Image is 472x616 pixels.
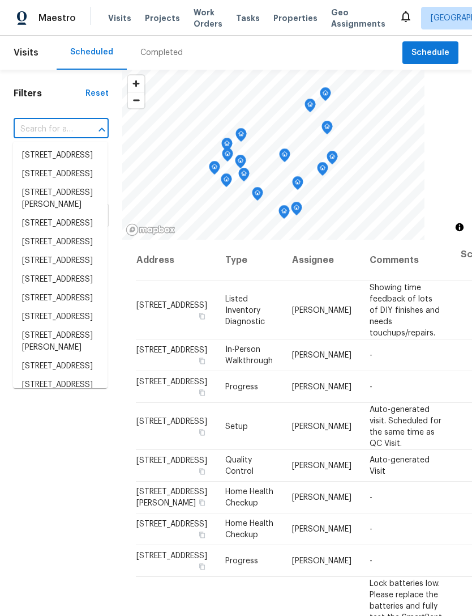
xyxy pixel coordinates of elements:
[128,75,144,92] button: Zoom in
[236,14,260,22] span: Tasks
[279,148,290,166] div: Map marker
[292,422,351,430] span: [PERSON_NAME]
[13,270,108,289] li: [STREET_ADDRESS]
[291,202,302,219] div: Map marker
[145,12,180,24] span: Projects
[216,240,283,281] th: Type
[194,7,222,29] span: Work Orders
[370,351,372,359] span: -
[278,205,290,223] div: Map marker
[13,357,108,376] li: [STREET_ADDRESS]
[221,173,232,191] div: Map marker
[292,494,351,502] span: [PERSON_NAME]
[14,40,38,65] span: Visits
[108,12,131,24] span: Visits
[225,520,273,539] span: Home Health Checkup
[292,351,351,359] span: [PERSON_NAME]
[225,383,258,391] span: Progress
[225,557,258,565] span: Progress
[292,306,351,314] span: [PERSON_NAME]
[94,122,110,138] button: Close
[197,498,207,508] button: Copy Address
[13,233,108,252] li: [STREET_ADDRESS]
[304,99,316,116] div: Map marker
[273,12,317,24] span: Properties
[370,456,430,475] span: Auto-generated Visit
[197,427,207,437] button: Copy Address
[13,376,108,418] li: [STREET_ADDRESS][PERSON_NAME][PERSON_NAME]
[331,7,385,29] span: Geo Assignments
[70,46,113,58] div: Scheduled
[122,70,424,240] canvas: Map
[13,252,108,270] li: [STREET_ADDRESS]
[136,301,207,309] span: [STREET_ADDRESS]
[370,383,372,391] span: -
[235,128,247,146] div: Map marker
[136,520,207,528] span: [STREET_ADDRESS]
[197,311,207,321] button: Copy Address
[283,240,361,281] th: Assignee
[292,462,351,470] span: [PERSON_NAME]
[85,88,109,99] div: Reset
[38,12,76,24] span: Maestro
[222,148,233,165] div: Map marker
[225,456,254,475] span: Quality Control
[136,457,207,465] span: [STREET_ADDRESS]
[370,557,372,565] span: -
[327,151,338,168] div: Map marker
[370,494,372,502] span: -
[136,417,207,425] span: [STREET_ADDRESS]
[238,168,250,185] div: Map marker
[197,562,207,572] button: Copy Address
[225,422,248,430] span: Setup
[370,405,441,447] span: Auto-generated visit. Scheduled for the same time as QC Visit.
[453,220,466,234] button: Toggle attribution
[197,356,207,366] button: Copy Address
[13,146,108,165] li: [STREET_ADDRESS]
[292,557,351,565] span: [PERSON_NAME]
[402,41,458,65] button: Schedule
[456,221,463,233] span: Toggle attribution
[13,184,108,214] li: [STREET_ADDRESS][PERSON_NAME]
[136,378,207,386] span: [STREET_ADDRESS]
[13,326,108,357] li: [STREET_ADDRESS][PERSON_NAME]
[292,525,351,533] span: [PERSON_NAME]
[370,283,440,337] span: Showing time feedback of lots of DIY finishes and needs touchups/repairs.
[136,346,207,354] span: [STREET_ADDRESS]
[136,488,207,507] span: [STREET_ADDRESS][PERSON_NAME]
[13,308,108,326] li: [STREET_ADDRESS]
[209,161,220,179] div: Map marker
[197,466,207,477] button: Copy Address
[411,46,449,60] span: Schedule
[14,88,85,99] h1: Filters
[321,121,333,138] div: Map marker
[235,155,246,172] div: Map marker
[292,176,303,194] div: Map marker
[14,121,77,138] input: Search for an address...
[292,383,351,391] span: [PERSON_NAME]
[225,295,265,325] span: Listed Inventory Diagnostic
[197,530,207,540] button: Copy Address
[370,525,372,533] span: -
[221,138,233,155] div: Map marker
[13,289,108,308] li: [STREET_ADDRESS]
[126,223,175,236] a: Mapbox homepage
[197,388,207,398] button: Copy Address
[252,187,263,205] div: Map marker
[320,87,331,105] div: Map marker
[136,552,207,560] span: [STREET_ADDRESS]
[361,240,452,281] th: Comments
[128,92,144,108] button: Zoom out
[225,488,273,507] span: Home Health Checkup
[13,214,108,233] li: [STREET_ADDRESS]
[13,165,108,184] li: [STREET_ADDRESS]
[136,240,216,281] th: Address
[225,346,273,365] span: In-Person Walkthrough
[317,162,328,180] div: Map marker
[140,47,183,58] div: Completed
